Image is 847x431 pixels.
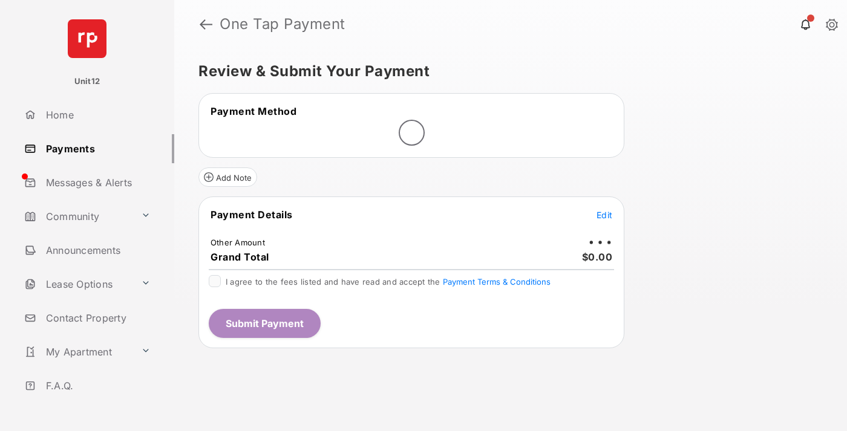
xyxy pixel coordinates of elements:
[210,237,266,248] td: Other Amount
[19,337,136,366] a: My Apartment
[211,251,269,263] span: Grand Total
[19,371,174,400] a: F.A.Q.
[19,168,174,197] a: Messages & Alerts
[19,100,174,129] a: Home
[19,202,136,231] a: Community
[68,19,106,58] img: svg+xml;base64,PHN2ZyB4bWxucz0iaHR0cDovL3d3dy53My5vcmcvMjAwMC9zdmciIHdpZHRoPSI2NCIgaGVpZ2h0PSI2NC...
[220,17,345,31] strong: One Tap Payment
[19,236,174,265] a: Announcements
[209,309,321,338] button: Submit Payment
[582,251,613,263] span: $0.00
[211,105,296,117] span: Payment Method
[19,303,174,332] a: Contact Property
[74,76,100,88] p: Unit12
[597,210,612,220] span: Edit
[226,277,551,287] span: I agree to the fees listed and have read and accept the
[211,209,293,221] span: Payment Details
[597,209,612,221] button: Edit
[198,64,813,79] h5: Review & Submit Your Payment
[19,270,136,299] a: Lease Options
[443,277,551,287] button: I agree to the fees listed and have read and accept the
[19,134,174,163] a: Payments
[198,167,257,187] button: Add Note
